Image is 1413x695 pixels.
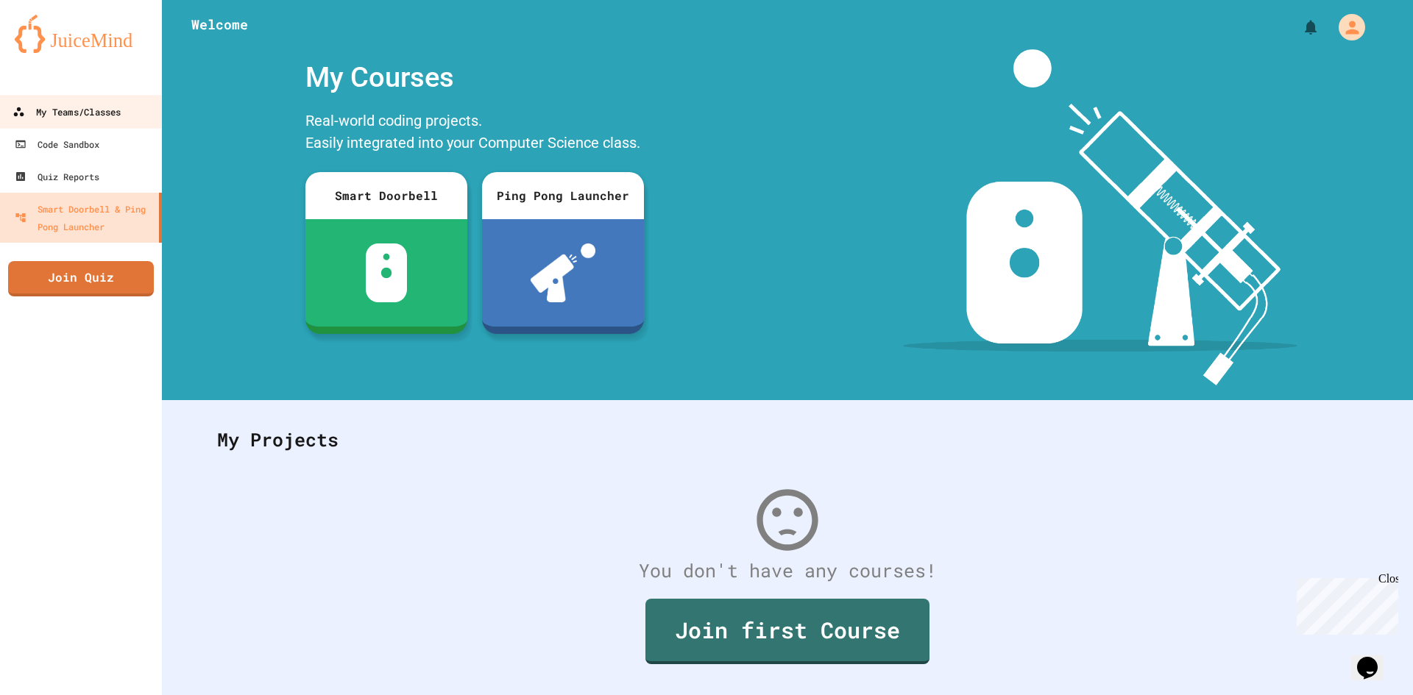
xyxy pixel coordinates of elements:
div: Quiz Reports [15,168,99,185]
a: Join first Course [645,599,929,664]
div: My Account [1323,10,1369,44]
div: My Teams/Classes [13,103,121,121]
iframe: chat widget [1291,572,1398,635]
img: logo-orange.svg [15,15,147,53]
img: banner-image-my-projects.png [903,49,1297,385]
div: Code Sandbox [15,135,99,153]
div: My Courses [298,49,651,106]
div: Ping Pong Launcher [482,172,644,219]
a: Join Quiz [8,261,154,296]
iframe: chat widget [1351,636,1398,680]
div: You don't have any courses! [202,557,1373,585]
div: My Notifications [1275,15,1323,40]
img: ppl-with-ball.png [531,243,596,302]
div: Smart Doorbell & Ping Pong Launcher [15,200,153,235]
div: Smart Doorbell [305,172,467,219]
div: Real-world coding projects. Easily integrated into your Computer Science class. [298,106,651,161]
img: sdb-white.svg [366,243,408,302]
div: My Projects [202,411,1373,468]
div: Chat with us now!Close [6,6,102,93]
